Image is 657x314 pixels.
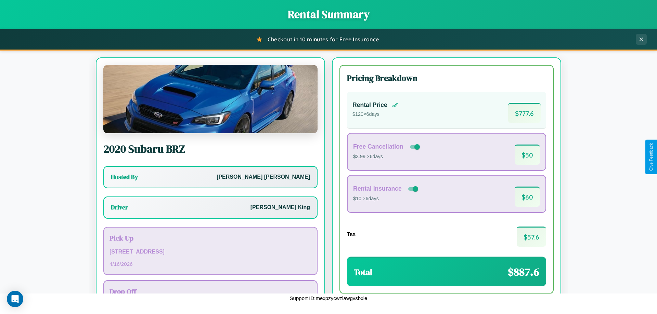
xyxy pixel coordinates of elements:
[352,101,387,109] h4: Rental Price
[109,259,311,269] p: 4 / 16 / 2026
[109,233,311,243] h3: Pick Up
[353,143,403,150] h4: Free Cancellation
[508,264,539,279] span: $ 887.6
[515,145,540,165] span: $ 50
[103,65,318,133] img: Subaru BRZ
[517,227,546,247] span: $ 57.6
[347,231,356,237] h4: Tax
[353,185,402,192] h4: Rental Insurance
[7,291,23,307] div: Open Intercom Messenger
[508,103,541,123] span: $ 777.6
[217,172,310,182] p: [PERSON_NAME] [PERSON_NAME]
[268,36,379,43] span: Checkout in 10 minutes for Free Insurance
[649,143,654,171] div: Give Feedback
[347,72,546,84] h3: Pricing Breakdown
[352,110,398,119] p: $ 120 × 6 days
[353,194,420,203] p: $10 × 6 days
[290,293,368,303] p: Support ID: mexpzycwzlawgvsbxle
[353,152,421,161] p: $3.99 × 6 days
[250,203,310,213] p: [PERSON_NAME] King
[7,7,650,22] h1: Rental Summary
[354,267,372,278] h3: Total
[111,203,128,211] h3: Driver
[111,173,138,181] h3: Hosted By
[515,187,540,207] span: $ 60
[103,141,318,156] h2: 2020 Subaru BRZ
[109,286,311,296] h3: Drop Off
[109,247,311,257] p: [STREET_ADDRESS]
